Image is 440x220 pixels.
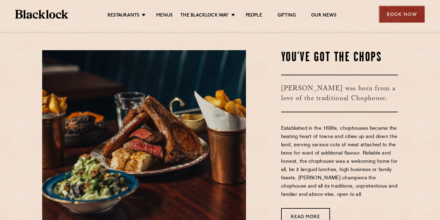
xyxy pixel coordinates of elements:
a: People [246,13,262,19]
a: The Blacklock Way [180,13,229,19]
p: Established in the 1690s, chophouses became the beating heart of towns and cities up and down the... [281,125,398,199]
a: Menus [156,13,173,19]
a: Our News [311,13,336,19]
a: Gifting [277,13,296,19]
a: Restaurants [108,13,139,19]
img: BL_Textured_Logo-footer-cropped.svg [15,10,68,19]
div: Book Now [379,6,425,23]
h2: You've Got The Chops [281,50,398,65]
h3: [PERSON_NAME] was born from a love of the traditional Chophouse. [281,75,398,112]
